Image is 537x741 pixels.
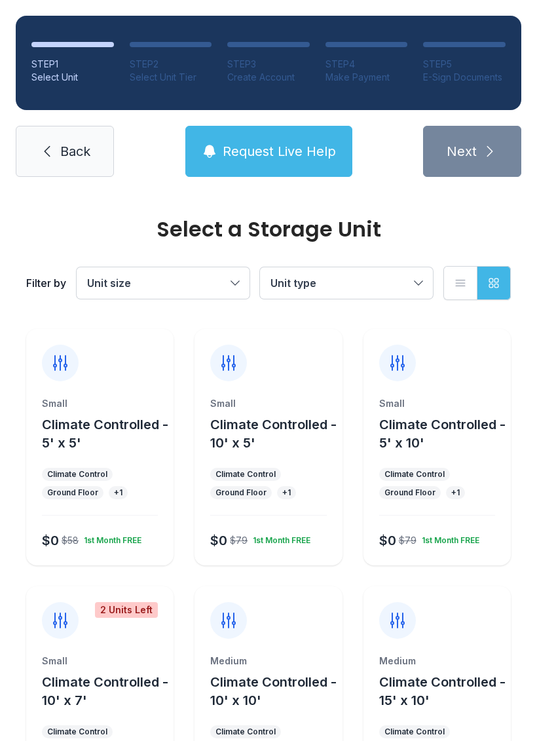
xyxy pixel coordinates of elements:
div: $0 [379,531,396,550]
button: Unit type [260,267,433,299]
button: Climate Controlled - 5' x 5' [42,415,168,452]
span: Unit size [87,276,131,290]
div: STEP 1 [31,58,114,71]
div: Ground Floor [384,487,435,498]
div: Climate Control [215,469,276,480]
div: Filter by [26,275,66,291]
div: Climate Control [215,727,276,737]
div: Medium [379,655,495,668]
div: Create Account [227,71,310,84]
span: Climate Controlled - 10' x 5' [210,417,337,451]
span: Back [60,142,90,161]
div: Climate Control [47,727,107,737]
div: + 1 [282,487,291,498]
div: Small [379,397,495,410]
span: Unit type [270,276,316,290]
div: Climate Control [384,469,445,480]
span: Climate Controlled - 10' x 7' [42,674,168,708]
div: $0 [210,531,227,550]
span: Request Live Help [223,142,336,161]
div: Select Unit [31,71,114,84]
div: 1st Month FREE [79,530,141,546]
div: 2 Units Left [95,602,158,618]
div: $0 [42,531,59,550]
button: Climate Controlled - 10' x 5' [210,415,337,452]
div: 1st Month FREE [248,530,310,546]
div: $79 [230,534,248,547]
button: Climate Controlled - 5' x 10' [379,415,506,452]
div: Select Unit Tier [130,71,212,84]
span: Climate Controlled - 5' x 10' [379,417,506,451]
div: $79 [399,534,417,547]
button: Climate Controlled - 10' x 10' [210,673,337,710]
div: Small [210,397,326,410]
div: E-Sign Documents [423,71,506,84]
div: Ground Floor [215,487,267,498]
div: + 1 [114,487,122,498]
span: Climate Controlled - 5' x 5' [42,417,168,451]
button: Climate Controlled - 15' x 10' [379,673,506,710]
div: STEP 4 [325,58,408,71]
div: + 1 [451,487,460,498]
span: Next [447,142,477,161]
div: STEP 3 [227,58,310,71]
div: STEP 5 [423,58,506,71]
button: Unit size [77,267,250,299]
div: 1st Month FREE [417,530,479,546]
div: $58 [62,534,79,547]
span: Climate Controlled - 15' x 10' [379,674,506,708]
button: Climate Controlled - 10' x 7' [42,673,168,710]
div: Ground Floor [47,487,98,498]
div: Medium [210,655,326,668]
div: STEP 2 [130,58,212,71]
div: Climate Control [47,469,107,480]
div: Make Payment [325,71,408,84]
div: Small [42,397,158,410]
span: Climate Controlled - 10' x 10' [210,674,337,708]
div: Select a Storage Unit [26,219,511,240]
div: Small [42,655,158,668]
div: Climate Control [384,727,445,737]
